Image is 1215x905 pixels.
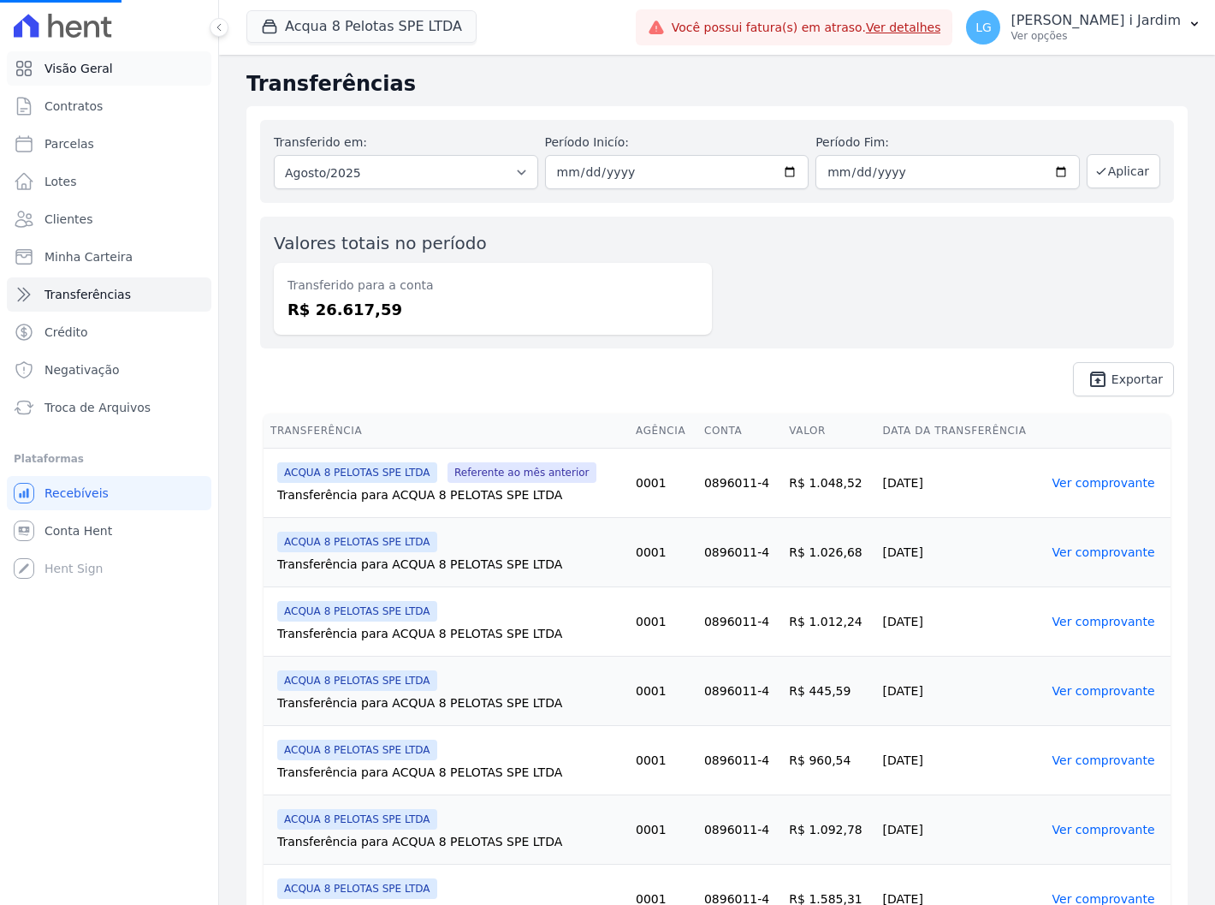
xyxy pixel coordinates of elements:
th: Data da Transferência [876,414,1046,449]
td: 0896011-4 [697,795,782,865]
a: Ver comprovante [1052,476,1155,490]
dt: Transferido para a conta [287,277,698,295]
td: 0896011-4 [697,518,782,587]
a: Transferências [7,277,211,312]
th: Valor [782,414,875,449]
td: [DATE] [876,518,1046,587]
span: Minha Carteira [44,248,133,265]
td: [DATE] [876,795,1046,865]
p: Ver opções [1011,29,1181,43]
span: Negativação [44,361,120,378]
td: 0896011-4 [697,726,782,795]
td: R$ 445,59 [782,657,875,726]
a: Ver comprovante [1052,684,1155,698]
dd: R$ 26.617,59 [287,298,698,321]
a: Minha Carteira [7,240,211,274]
span: Parcelas [44,135,94,152]
span: ACQUA 8 PELOTAS SPE LTDA [277,462,437,483]
span: Visão Geral [44,60,113,77]
a: Ver comprovante [1052,545,1155,559]
span: Conta Hent [44,522,112,539]
th: Agência [629,414,697,449]
a: Troca de Arquivos [7,390,211,425]
td: [DATE] [876,587,1046,657]
span: Transferências [44,286,131,303]
div: Transferência para ACQUA 8 PELOTAS SPE LTDA [277,486,622,503]
label: Período Fim: [815,134,1080,152]
label: Transferido em: [274,135,367,149]
span: ACQUA 8 PELOTAS SPE LTDA [277,740,437,760]
a: Conta Hent [7,514,211,548]
td: [DATE] [876,449,1046,518]
span: Exportar [1111,374,1163,384]
th: Transferência [264,414,629,449]
td: 0896011-4 [697,587,782,657]
p: [PERSON_NAME] i Jardim [1011,12,1181,29]
button: Aplicar [1087,154,1160,188]
td: 0001 [629,657,697,726]
th: Conta [697,414,782,449]
a: unarchive Exportar [1073,362,1174,396]
td: 0001 [629,726,697,795]
button: LG [PERSON_NAME] i Jardim Ver opções [952,3,1215,51]
td: 0001 [629,587,697,657]
td: R$ 1.048,52 [782,449,875,518]
a: Ver detalhes [866,21,941,34]
span: Você possui fatura(s) em atraso. [672,19,941,37]
a: Ver comprovante [1052,753,1155,767]
a: Clientes [7,202,211,236]
td: 0896011-4 [697,449,782,518]
span: ACQUA 8 PELOTAS SPE LTDA [277,878,437,899]
a: Negativação [7,353,211,387]
h2: Transferências [246,68,1188,99]
td: 0001 [629,795,697,865]
span: Referente ao mês anterior [447,462,596,483]
span: LG [975,21,992,33]
span: Crédito [44,324,88,341]
i: unarchive [1088,369,1108,390]
td: [DATE] [876,657,1046,726]
a: Parcelas [7,127,211,161]
span: ACQUA 8 PELOTAS SPE LTDA [277,601,437,622]
span: Contratos [44,98,103,115]
td: 0001 [629,518,697,587]
div: Transferência para ACQUA 8 PELOTAS SPE LTDA [277,764,622,781]
span: Lotes [44,173,77,190]
a: Recebíveis [7,476,211,510]
label: Período Inicío: [545,134,809,152]
a: Contratos [7,89,211,123]
span: ACQUA 8 PELOTAS SPE LTDA [277,670,437,691]
div: Transferência para ACQUA 8 PELOTAS SPE LTDA [277,556,622,573]
a: Lotes [7,164,211,199]
td: R$ 960,54 [782,726,875,795]
div: Transferência para ACQUA 8 PELOTAS SPE LTDA [277,694,622,711]
span: Clientes [44,211,92,228]
span: Troca de Arquivos [44,399,151,416]
td: R$ 1.012,24 [782,587,875,657]
button: Acqua 8 Pelotas SPE LTDA [246,10,477,43]
label: Valores totais no período [274,233,487,253]
div: Plataformas [14,449,204,469]
div: Transferência para ACQUA 8 PELOTAS SPE LTDA [277,625,622,642]
td: 0001 [629,449,697,518]
td: [DATE] [876,726,1046,795]
td: 0896011-4 [697,657,782,726]
div: Transferência para ACQUA 8 PELOTAS SPE LTDA [277,833,622,850]
td: R$ 1.026,68 [782,518,875,587]
a: Ver comprovante [1052,615,1155,628]
td: R$ 1.092,78 [782,795,875,865]
span: ACQUA 8 PELOTAS SPE LTDA [277,809,437,830]
span: ACQUA 8 PELOTAS SPE LTDA [277,532,437,552]
a: Crédito [7,315,211,349]
a: Ver comprovante [1052,823,1155,837]
span: Recebíveis [44,485,109,502]
a: Visão Geral [7,51,211,86]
